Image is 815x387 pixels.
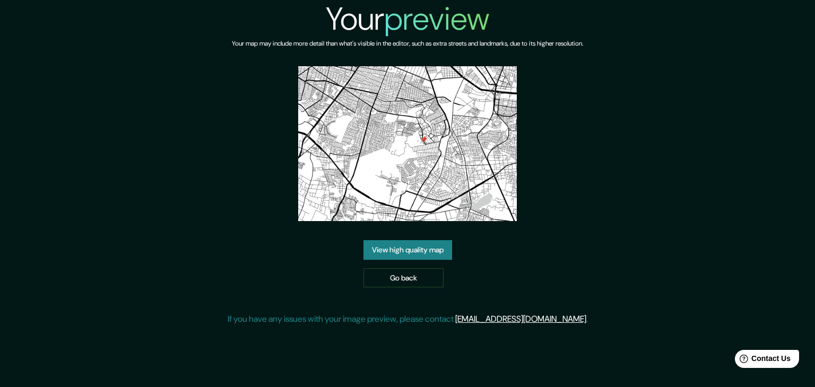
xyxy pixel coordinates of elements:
[228,313,588,326] p: If you have any issues with your image preview, please contact .
[298,66,517,221] img: created-map-preview
[363,240,452,260] a: View high quality map
[363,268,444,288] a: Go back
[455,313,586,324] a: [EMAIL_ADDRESS][DOMAIN_NAME]
[232,38,583,49] h6: Your map may include more detail than what's visible in the editor, such as extra streets and lan...
[721,346,803,375] iframe: Help widget launcher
